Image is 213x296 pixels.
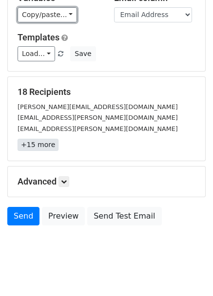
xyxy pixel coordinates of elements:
small: [EMAIL_ADDRESS][PERSON_NAME][DOMAIN_NAME] [18,114,178,121]
button: Save [70,46,96,61]
h5: Advanced [18,176,195,187]
a: Send [7,207,39,225]
small: [EMAIL_ADDRESS][PERSON_NAME][DOMAIN_NAME] [18,125,178,132]
a: Send Test Email [87,207,161,225]
h5: 18 Recipients [18,87,195,97]
iframe: Chat Widget [164,249,213,296]
a: Load... [18,46,55,61]
a: Preview [42,207,85,225]
small: [PERSON_NAME][EMAIL_ADDRESS][DOMAIN_NAME] [18,103,178,111]
a: Copy/paste... [18,7,77,22]
a: +15 more [18,139,58,151]
a: Templates [18,32,59,42]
